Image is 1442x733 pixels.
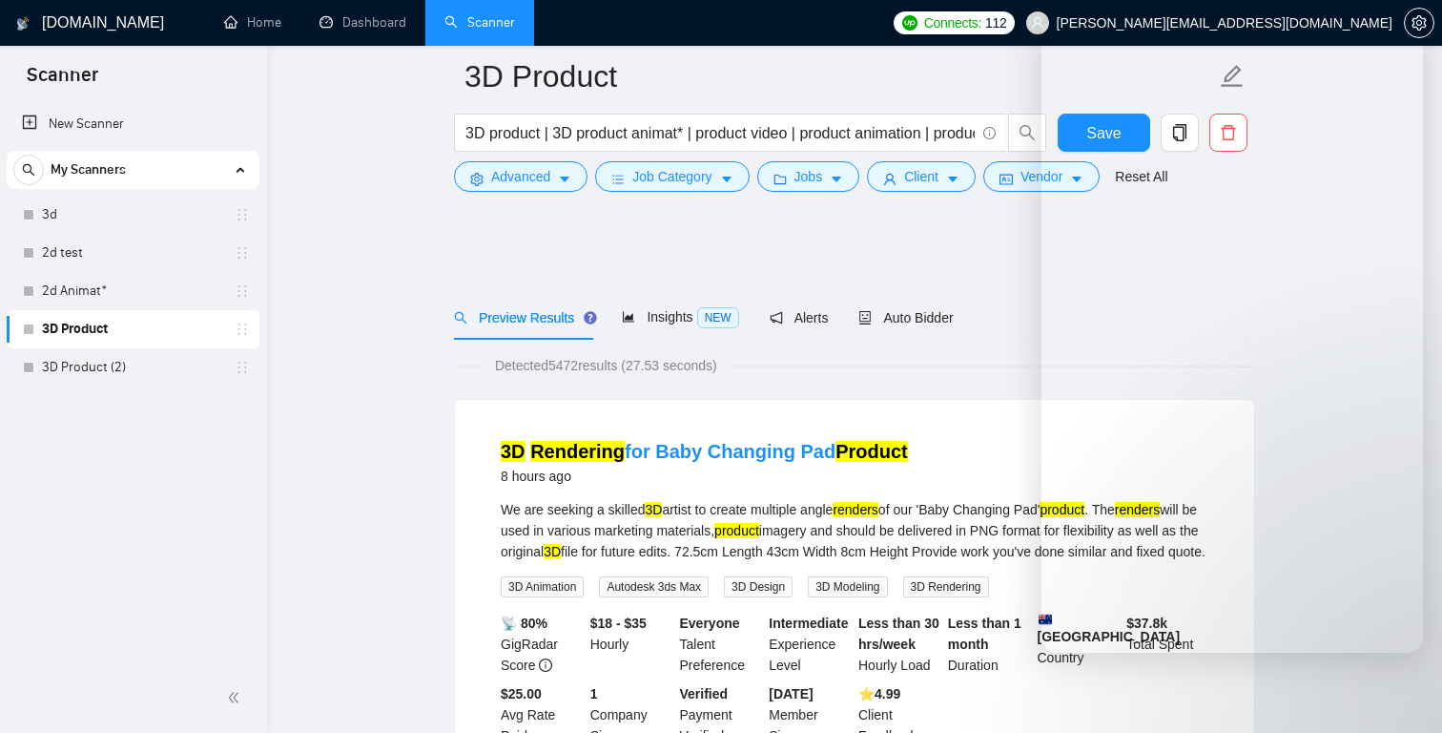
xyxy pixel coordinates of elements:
span: info-circle [983,127,996,139]
span: 3D Rendering [903,576,989,597]
b: Less than 30 hrs/week [858,616,939,652]
b: [DATE] [769,686,813,702]
a: 3D Product (2) [42,348,223,387]
mark: 3D [544,544,561,559]
span: Insights [622,309,738,325]
a: 3D Renderingfor Baby Changing PadProduct [501,441,908,462]
span: Job Category [632,166,711,187]
span: folder [773,172,787,186]
mark: product [1040,502,1084,517]
span: Connects: [924,12,981,33]
span: robot [858,311,872,325]
a: 3D Product [42,310,223,348]
span: holder [235,283,250,299]
a: New Scanner [22,105,244,143]
a: 3d [42,196,223,234]
mark: 3D [501,441,525,462]
a: dashboardDashboard [319,14,406,31]
b: 1 [590,686,598,702]
span: search [14,163,43,177]
span: double-left [227,688,246,707]
b: ⭐️ 4.99 [858,686,900,702]
b: $18 - $35 [590,616,647,631]
span: 3D Modeling [808,576,887,597]
span: search [454,311,467,325]
span: idcard [999,172,1013,186]
span: user [883,172,896,186]
a: 2d Animat* [42,272,223,310]
mark: Product [835,441,908,462]
button: settingAdvancedcaret-down [454,161,587,192]
li: My Scanners [7,151,259,387]
img: 🇦🇺 [1039,613,1052,626]
button: setting [1404,8,1434,38]
mark: 3D [645,502,662,517]
b: Everyone [680,616,740,631]
div: Duration [944,613,1034,676]
span: NEW [697,307,739,328]
iframe: To enrich screen reader interactions, please activate Accessibility in Grammarly extension settings [1041,19,1423,653]
button: userClientcaret-down [867,161,976,192]
span: notification [770,311,783,325]
b: Intermediate [769,616,848,631]
div: We are seeking a skilled artist to create multiple angle of our 'Baby Changing Pad' . The will be... [501,499,1208,562]
a: setting [1404,15,1434,31]
input: Scanner name... [464,52,1216,100]
mark: product [714,523,759,538]
span: My Scanners [51,151,126,189]
b: $25.00 [501,686,542,702]
span: holder [235,245,250,261]
span: info-circle [539,659,552,672]
div: GigRadar Score [497,613,587,676]
button: search [1008,114,1046,152]
div: Hourly Load [855,613,944,676]
span: holder [235,360,250,375]
span: holder [235,322,250,337]
span: search [1009,124,1045,141]
span: area-chart [622,310,635,324]
b: Verified [680,686,729,702]
li: New Scanner [7,105,259,143]
span: Advanced [491,166,550,187]
span: 112 [985,12,1006,33]
span: setting [1405,15,1433,31]
span: 3D Design [724,576,793,597]
iframe: To enrich screen reader interactions, please activate Accessibility in Grammarly extension settings [1377,668,1423,714]
mark: renders [833,502,877,517]
button: barsJob Categorycaret-down [595,161,749,192]
span: caret-down [946,172,959,186]
b: [GEOGRAPHIC_DATA] [1038,613,1181,644]
span: 3D Animation [501,576,584,597]
div: Experience Level [765,613,855,676]
a: homeHome [224,14,281,31]
input: Search Freelance Jobs... [465,121,975,145]
span: Vendor [1020,166,1062,187]
span: Autodesk 3ds Max [599,576,709,597]
span: setting [470,172,484,186]
span: Client [904,166,938,187]
span: Alerts [770,310,829,325]
div: Hourly [587,613,676,676]
div: Country [1034,613,1123,676]
span: caret-down [558,172,571,186]
mark: Rendering [530,441,625,462]
span: Auto Bidder [858,310,953,325]
button: idcardVendorcaret-down [983,161,1100,192]
div: Tooltip anchor [582,309,599,326]
a: 2d test [42,234,223,272]
span: Jobs [794,166,823,187]
img: upwork-logo.png [902,15,917,31]
button: search [13,155,44,185]
img: logo [16,9,30,39]
span: caret-down [830,172,843,186]
span: holder [235,207,250,222]
span: bars [611,172,625,186]
b: Less than 1 month [948,616,1021,652]
span: Preview Results [454,310,591,325]
span: Scanner [11,61,113,101]
div: 8 hours ago [501,465,908,488]
span: Detected 5472 results (27.53 seconds) [482,355,731,376]
b: 📡 80% [501,616,547,631]
span: user [1031,16,1044,30]
div: Talent Preference [676,613,766,676]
